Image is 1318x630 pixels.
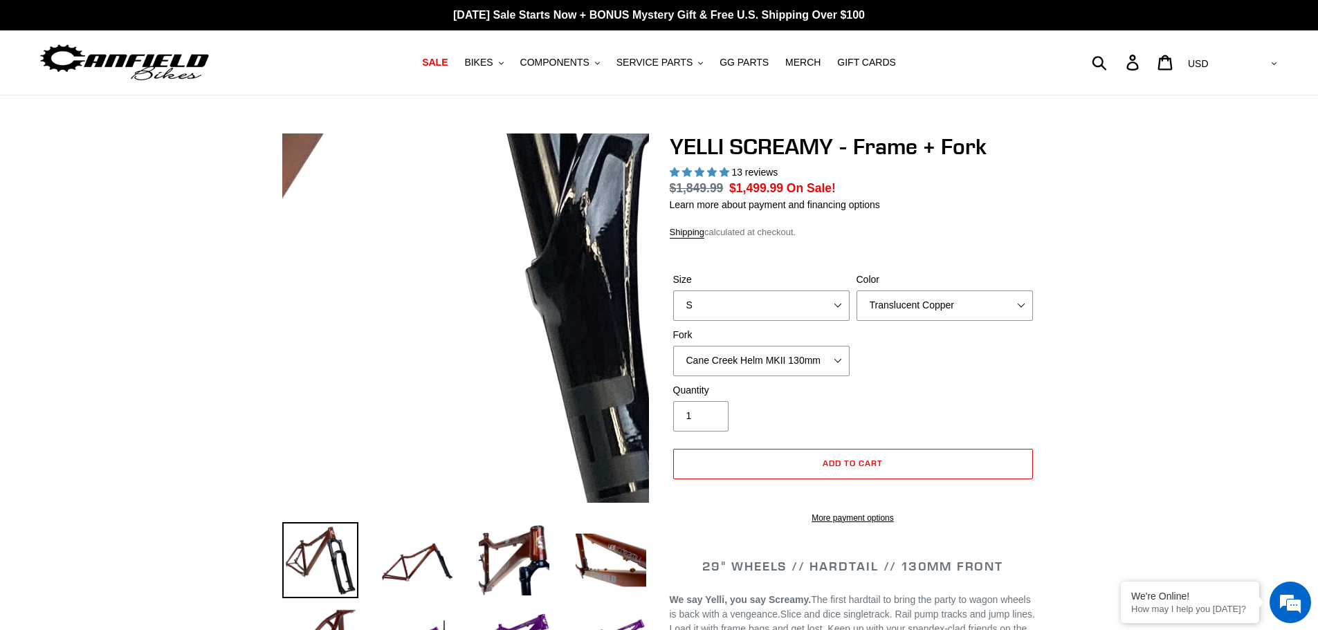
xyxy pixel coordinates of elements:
[778,53,827,72] a: MERCH
[670,167,732,178] span: 5.00 stars
[785,57,821,68] span: MERCH
[573,522,649,598] img: Load image into Gallery viewer, YELLI SCREAMY - Frame + Fork
[38,41,211,84] img: Canfield Bikes
[1099,47,1135,77] input: Search
[464,57,493,68] span: BIKES
[457,53,510,72] button: BIKES
[731,167,778,178] span: 13 reviews
[670,227,705,239] a: Shipping
[673,512,1033,524] a: More payment options
[1131,604,1249,614] p: How may I help you today?
[787,179,836,197] span: On Sale!
[670,594,812,605] b: We say Yelli, you say Screamy.
[616,57,693,68] span: SERVICE PARTS
[670,594,1031,620] span: The first hardtail to bring the party to wagon wheels is back with a vengeance.
[670,199,880,210] a: Learn more about payment and financing options
[379,522,455,598] img: Load image into Gallery viewer, YELLI SCREAMY - Frame + Fork
[673,328,850,342] label: Fork
[513,53,607,72] button: COMPONENTS
[422,57,448,68] span: SALE
[857,272,1033,287] label: Color
[476,522,552,598] img: Load image into Gallery viewer, YELLI SCREAMY - Frame + Fork
[670,133,1036,160] h1: YELLI SCREAMY - Frame + Fork
[702,558,1003,574] span: 29" WHEELS // HARDTAIL // 130MM FRONT
[670,225,1036,239] div: calculated at checkout.
[610,53,710,72] button: SERVICE PARTS
[823,458,883,468] span: Add to cart
[830,53,903,72] a: GIFT CARDS
[729,181,783,195] span: $1,499.99
[673,383,850,398] label: Quantity
[520,57,589,68] span: COMPONENTS
[282,522,358,598] img: Load image into Gallery viewer, YELLI SCREAMY - Frame + Fork
[673,449,1033,479] button: Add to cart
[673,272,850,287] label: Size
[837,57,896,68] span: GIFT CARDS
[1131,591,1249,602] div: We're Online!
[670,181,724,195] s: $1,849.99
[415,53,455,72] a: SALE
[720,57,769,68] span: GG PARTS
[713,53,776,72] a: GG PARTS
